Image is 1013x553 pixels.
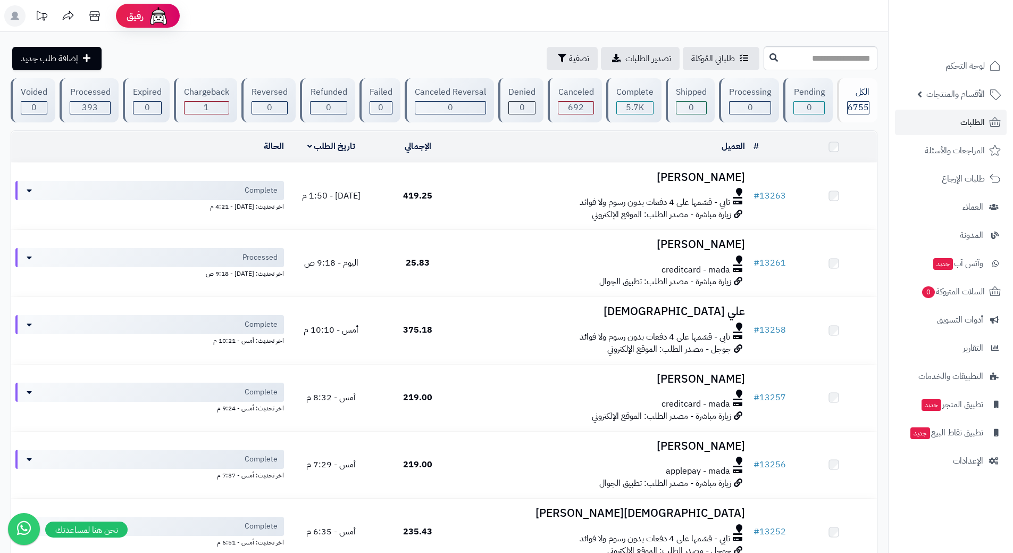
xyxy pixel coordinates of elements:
[127,10,144,22] span: رفيق
[599,275,731,288] span: زيارة مباشرة - مصدر الطلب: تطبيق الجوال
[807,101,812,114] span: 0
[239,78,298,122] a: Reversed 0
[415,86,486,98] div: Canceled Reversal
[580,196,730,209] span: تابي - قسّمها على 4 دفعات بدون رسوم ولا فوائد
[568,101,584,114] span: 692
[960,228,983,243] span: المدونة
[754,257,786,269] a: #13261
[754,458,786,471] a: #13256
[245,521,278,532] span: Complete
[403,525,432,538] span: 235.43
[848,101,869,114] span: 6755
[895,194,1007,220] a: العملاء
[21,102,47,114] div: 0
[933,258,953,270] span: جديد
[717,78,781,122] a: Processing 0
[754,189,759,202] span: #
[895,335,1007,361] a: التقارير
[666,465,730,477] span: applepay - mada
[370,86,392,98] div: Failed
[960,115,985,130] span: الطلبات
[676,86,707,98] div: Shipped
[448,101,453,114] span: 0
[133,102,161,114] div: 0
[252,86,288,98] div: Reversed
[403,78,496,122] a: Canceled Reversal 0
[15,536,284,547] div: اخر تحديث: أمس - 6:51 م
[781,78,834,122] a: Pending 0
[895,166,1007,192] a: طلبات الإرجاع
[21,52,78,65] span: إضافة طلب جديد
[754,324,786,336] a: #13258
[304,324,358,336] span: أمس - 10:10 م
[121,78,172,122] a: Expired 0
[662,264,730,276] span: creditcard - mada
[70,86,110,98] div: Processed
[607,343,731,356] span: جوجل - مصدر الطلب: الموقع الإلكتروني
[754,391,786,404] a: #13257
[754,391,759,404] span: #
[31,101,37,114] span: 0
[616,86,654,98] div: Complete
[311,102,346,114] div: 0
[9,78,57,122] a: Voided 0
[580,533,730,545] span: تابي - قسّمها على 4 دفعات بدون رسوم ولا فوائد
[847,86,869,98] div: الكل
[406,257,430,269] span: 25.83
[895,251,1007,276] a: وآتس آبجديد
[793,86,824,98] div: Pending
[378,101,383,114] span: 0
[729,86,771,98] div: Processing
[937,312,983,327] span: أدوات التسويق
[942,171,985,186] span: طلبات الإرجاع
[945,59,985,73] span: لوحة التحكم
[592,410,731,423] span: زيارة مباشرة - مصدر الطلب: الموقع الإلكتروني
[895,448,1007,474] a: الإعدادات
[748,101,753,114] span: 0
[625,52,671,65] span: تصدير الطلبات
[558,86,593,98] div: Canceled
[754,525,786,538] a: #13252
[145,101,150,114] span: 0
[310,86,347,98] div: Refunded
[617,102,653,114] div: 5669
[370,102,392,114] div: 0
[754,525,759,538] span: #
[599,477,731,490] span: زيارة مباشرة - مصدر الطلب: تطبيق الجوال
[21,86,47,98] div: Voided
[403,189,432,202] span: 419.25
[895,222,1007,248] a: المدونة
[626,101,644,114] span: 5.7K
[922,399,941,411] span: جديد
[264,140,284,153] a: الحالة
[252,102,287,114] div: 0
[148,5,169,27] img: ai-face.png
[569,52,589,65] span: تصفية
[963,341,983,356] span: التقارير
[922,286,935,298] span: 0
[405,140,431,153] a: الإجمالي
[204,101,209,114] span: 1
[465,306,745,318] h3: علي [DEMOGRAPHIC_DATA]
[794,102,824,114] div: 0
[835,78,880,122] a: الكل6755
[496,78,546,122] a: Denied 0
[895,138,1007,163] a: المراجعات والأسئلة
[465,440,745,452] h3: [PERSON_NAME]
[895,110,1007,135] a: الطلبات
[676,102,706,114] div: 0
[520,101,525,114] span: 0
[57,78,120,122] a: Processed 393
[662,398,730,410] span: creditcard - mada
[133,86,162,98] div: Expired
[691,52,735,65] span: طلباتي المُوكلة
[82,101,98,114] span: 393
[15,267,284,278] div: اخر تحديث: [DATE] - 9:18 ص
[664,78,717,122] a: Shipped 0
[415,102,485,114] div: 0
[357,78,403,122] a: Failed 0
[403,324,432,336] span: 375.18
[932,256,983,271] span: وآتس آب
[15,200,284,211] div: اخر تحديث: [DATE] - 4:21 م
[895,364,1007,389] a: التطبيقات والخدمات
